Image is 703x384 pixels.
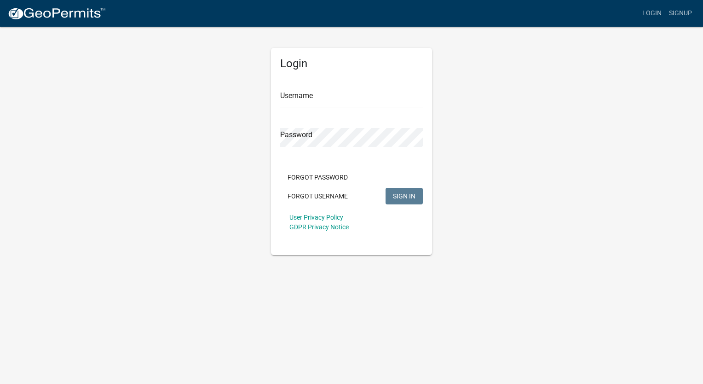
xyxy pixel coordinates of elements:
h5: Login [280,57,423,70]
span: SIGN IN [393,192,415,199]
a: Login [639,5,665,22]
a: User Privacy Policy [289,214,343,221]
button: Forgot Password [280,169,355,186]
a: Signup [665,5,696,22]
button: Forgot Username [280,188,355,204]
button: SIGN IN [386,188,423,204]
a: GDPR Privacy Notice [289,223,349,231]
